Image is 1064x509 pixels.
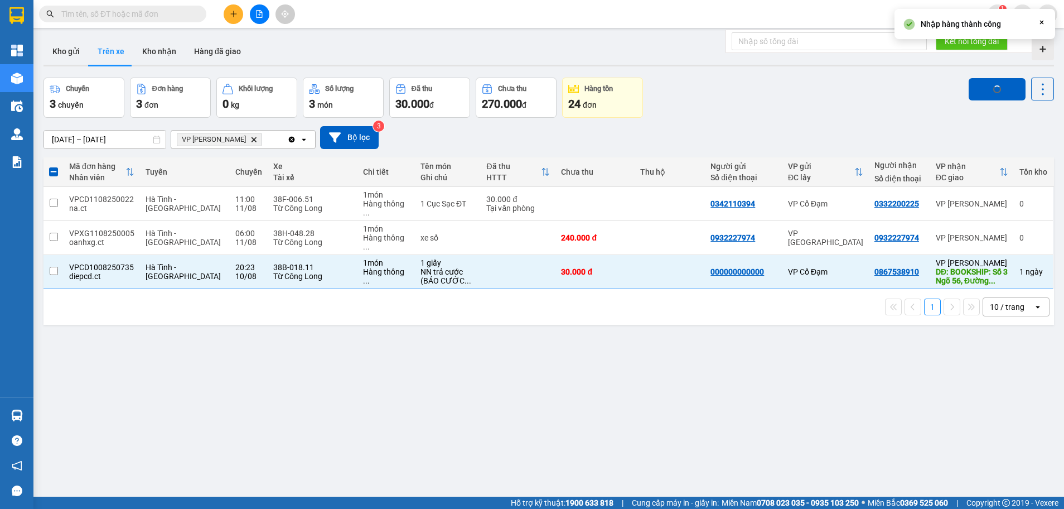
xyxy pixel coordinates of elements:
[788,173,854,182] div: ĐC lấy
[522,100,526,109] span: đ
[275,4,295,24] button: aim
[900,498,948,507] strong: 0369 525 060
[640,167,699,176] div: Thu hộ
[235,195,262,204] div: 11:00
[50,97,56,111] span: 3
[273,272,352,281] div: Từ Công Long
[420,258,475,267] div: 1 giấy
[420,162,475,171] div: Tên món
[69,229,134,238] div: VPXG1108250005
[481,157,555,187] th: Toggle SortBy
[420,173,475,182] div: Ghi chú
[722,497,859,509] span: Miền Nam
[936,233,1008,242] div: VP [PERSON_NAME]
[924,299,941,315] button: 1
[235,229,262,238] div: 06:00
[273,195,352,204] div: 38F-006.51
[363,167,409,176] div: Chi tiết
[235,167,262,176] div: Chuyến
[235,263,262,272] div: 20:23
[223,97,229,111] span: 0
[43,78,124,118] button: Chuyến3chuyến
[69,272,134,281] div: diepcd.ct
[43,38,89,65] button: Kho gửi
[146,263,221,281] span: Hà Tĩnh - [GEOGRAPHIC_DATA]
[936,32,1008,50] button: Kết nối tổng đài
[216,78,297,118] button: Khối lượng0kg
[133,38,185,65] button: Kho nhận
[69,162,125,171] div: Mã đơn hàng
[486,195,550,204] div: 30.000 đ
[363,276,370,285] span: ...
[64,157,140,187] th: Toggle SortBy
[12,435,22,446] span: question-circle
[1019,233,1047,242] div: 0
[373,121,384,132] sup: 3
[273,162,352,171] div: Xe
[11,45,23,56] img: dashboard-icon
[757,498,859,507] strong: 0708 023 035 - 0935 103 250
[874,199,919,208] div: 0332200225
[936,267,1008,285] div: DĐ: BOOKSHIP: Số 3 Ngõ 56, Đường Thiên Đức, Yên Viên, Gia Lâm, Hà Nội
[956,497,958,509] span: |
[622,497,623,509] span: |
[69,204,134,213] div: na.ct
[287,135,296,144] svg: Clear all
[317,100,333,109] span: món
[1019,267,1047,276] div: 1
[1019,167,1047,176] div: Tồn kho
[710,173,777,182] div: Số điện thoại
[1033,302,1042,311] svg: open
[732,32,927,50] input: Nhập số tổng đài
[482,97,522,111] span: 270.000
[1037,18,1046,27] svg: Close
[303,78,384,118] button: Số lượng3món
[146,229,221,247] span: Hà Tĩnh - [GEOGRAPHIC_DATA]
[230,10,238,18] span: plus
[710,233,755,242] div: 0932227974
[486,173,541,182] div: HTTT
[11,100,23,112] img: warehouse-icon
[69,263,134,272] div: VPCD1008250735
[69,238,134,247] div: oanhxg.ct
[66,85,89,93] div: Chuyến
[389,78,470,118] button: Đã thu30.000đ
[874,233,919,242] div: 0932227974
[363,267,409,285] div: Hàng thông thường
[632,497,719,509] span: Cung cấp máy in - giấy in:
[61,8,193,20] input: Tìm tên, số ĐT hoặc mã đơn
[862,501,865,505] span: ⚪️
[936,199,1008,208] div: VP [PERSON_NAME]
[999,5,1007,13] sup: 1
[412,85,432,93] div: Đã thu
[185,38,250,65] button: Hàng đã giao
[363,199,409,217] div: Hàng thông thường
[561,167,629,176] div: Chưa thu
[146,167,224,176] div: Tuyến
[782,157,869,187] th: Toggle SortBy
[465,276,471,285] span: ...
[921,18,1001,30] div: Nhập hàng thành công
[936,162,999,171] div: VP nhận
[58,100,84,109] span: chuyến
[511,497,613,509] span: Hỗ trợ kỹ thuật:
[11,73,23,84] img: warehouse-icon
[273,263,352,272] div: 38B-018.11
[231,100,239,109] span: kg
[710,199,755,208] div: 0342110394
[11,156,23,168] img: solution-icon
[182,135,246,144] span: VP Hoàng Liệt
[363,208,370,217] span: ...
[11,128,23,140] img: warehouse-icon
[868,497,948,509] span: Miền Bắc
[498,85,526,93] div: Chưa thu
[710,267,764,276] div: 000000000000
[12,486,22,496] span: message
[299,135,308,144] svg: open
[9,7,24,24] img: logo-vxr
[429,100,434,109] span: đ
[930,157,1014,187] th: Toggle SortBy
[936,173,999,182] div: ĐC giao
[1019,199,1047,208] div: 0
[235,204,262,213] div: 11/08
